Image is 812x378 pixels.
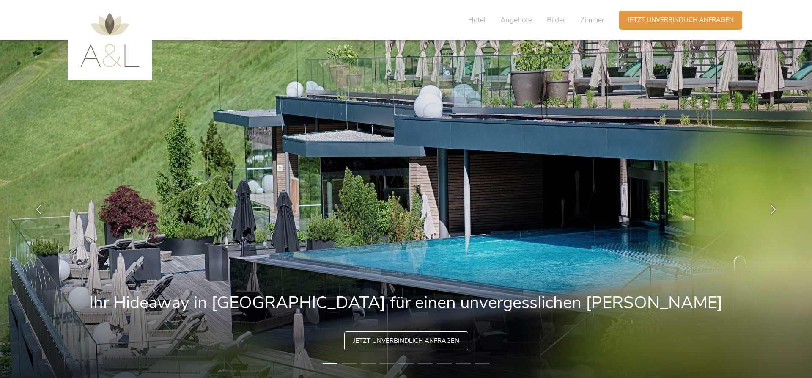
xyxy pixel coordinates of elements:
span: Jetzt unverbindlich anfragen [628,16,734,25]
span: Angebote [500,15,532,25]
span: Jetzt unverbindlich anfragen [353,337,459,345]
span: Hotel [468,15,486,25]
img: AMONTI & LUNARIS Wellnessresort [80,13,140,67]
span: Zimmer [580,15,604,25]
span: Bilder [547,15,565,25]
